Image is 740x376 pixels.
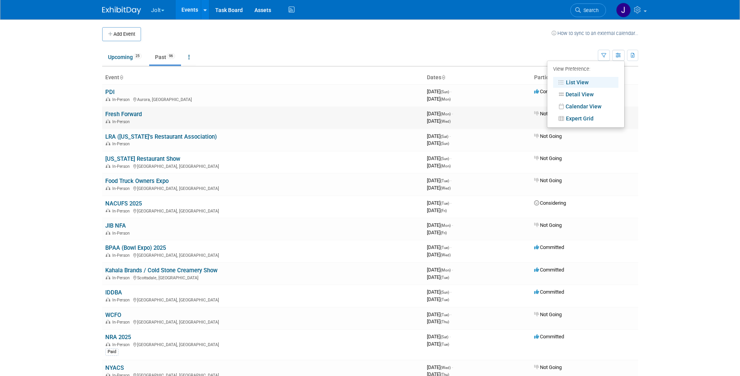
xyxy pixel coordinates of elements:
span: (Mon) [441,268,451,272]
span: [DATE] [427,207,447,213]
span: In-Person [112,119,132,124]
img: In-Person Event [106,97,110,101]
span: - [452,267,453,273]
span: [DATE] [427,185,451,191]
div: [GEOGRAPHIC_DATA], [GEOGRAPHIC_DATA] [105,252,421,258]
span: In-Person [112,320,132,325]
a: IDDBA [105,289,122,296]
img: In-Person Event [106,253,110,257]
span: [DATE] [427,364,453,370]
a: LRA ([US_STATE]'s Restaurant Association) [105,133,217,140]
span: In-Person [112,186,132,191]
a: BPAA (Bowl Expo) 2025 [105,244,166,251]
span: [DATE] [427,133,451,139]
img: ExhibitDay [102,7,141,14]
span: (Sun) [441,141,449,146]
span: [DATE] [427,319,449,324]
span: 96 [167,53,175,59]
span: Search [581,7,599,13]
a: Search [570,3,606,17]
div: [GEOGRAPHIC_DATA], [GEOGRAPHIC_DATA] [105,296,421,303]
a: Detail View [553,89,618,100]
button: Add Event [102,27,141,41]
span: [DATE] [427,230,447,235]
img: In-Person Event [106,186,110,190]
span: - [450,178,451,183]
span: [DATE] [427,200,451,206]
span: - [449,334,451,339]
span: [DATE] [427,155,451,161]
a: JIB NFA [105,222,126,229]
span: (Wed) [441,253,451,257]
img: In-Person Event [106,298,110,301]
span: Not Going [534,155,562,161]
div: [GEOGRAPHIC_DATA], [GEOGRAPHIC_DATA] [105,207,421,214]
div: Paid [105,348,118,355]
a: How to sync to an external calendar... [552,30,638,36]
div: [GEOGRAPHIC_DATA], [GEOGRAPHIC_DATA] [105,319,421,325]
span: - [450,289,451,295]
span: In-Person [112,275,132,280]
a: NRA 2025 [105,334,131,341]
img: In-Person Event [106,275,110,279]
span: (Tue) [441,275,449,280]
a: Kahala Brands / Cold Stone Creamery Show [105,267,218,274]
div: [GEOGRAPHIC_DATA], [GEOGRAPHIC_DATA] [105,341,421,347]
span: [DATE] [427,267,453,273]
th: Participation [531,71,638,84]
span: Committed [534,334,564,339]
img: In-Person Event [106,209,110,212]
a: WCFO [105,312,121,319]
span: In-Person [112,253,132,258]
img: In-Person Event [106,320,110,324]
span: [DATE] [427,296,449,302]
span: Committed [534,289,564,295]
div: View Preference: [553,64,618,76]
span: Not Going [534,111,562,117]
span: (Sun) [441,90,449,94]
a: [US_STATE] Restaurant Show [105,155,180,162]
span: (Mon) [441,112,451,116]
span: (Sun) [441,157,449,161]
th: Event [102,71,424,84]
th: Dates [424,71,531,84]
span: Not Going [534,133,562,139]
img: In-Person Event [106,164,110,168]
span: (Mon) [441,97,451,101]
span: [DATE] [427,334,451,339]
a: Calendar View [553,101,618,112]
span: In-Person [112,298,132,303]
span: [DATE] [427,163,451,169]
div: [GEOGRAPHIC_DATA], [GEOGRAPHIC_DATA] [105,163,421,169]
span: [DATE] [427,118,451,124]
span: [DATE] [427,289,451,295]
span: (Mon) [441,164,451,168]
a: Food Truck Owners Expo [105,178,169,185]
span: [DATE] [427,178,451,183]
span: (Wed) [441,119,451,124]
span: [DATE] [427,244,451,250]
img: In-Person Event [106,141,110,145]
span: [DATE] [427,274,449,280]
div: [GEOGRAPHIC_DATA], [GEOGRAPHIC_DATA] [105,185,421,191]
span: Not Going [534,222,562,228]
span: (Tue) [441,245,449,250]
span: (Sat) [441,134,448,139]
a: Sort by Start Date [441,74,445,80]
span: - [450,155,451,161]
span: (Sun) [441,290,449,294]
span: Not Going [534,364,562,370]
a: NYACS [105,364,124,371]
a: PDI [105,89,115,96]
a: Expert Grid [553,113,618,124]
span: [DATE] [427,222,453,228]
span: In-Person [112,209,132,214]
img: In-Person Event [106,119,110,123]
span: (Thu) [441,320,449,324]
span: - [452,364,453,370]
span: Committed [534,89,564,94]
span: - [452,111,453,117]
span: (Fri) [441,231,447,235]
span: - [450,200,451,206]
span: In-Person [112,141,132,146]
